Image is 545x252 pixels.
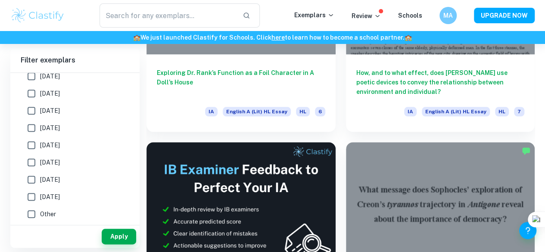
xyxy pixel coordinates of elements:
p: Review [352,11,381,21]
button: UPGRADE NOW [474,8,535,23]
span: IA [404,107,417,116]
span: [DATE] [40,89,60,98]
span: [DATE] [40,192,60,202]
span: HL [495,107,509,116]
span: English A (Lit) HL Essay [223,107,291,116]
button: Help and Feedback [519,222,536,239]
span: [DATE] [40,123,60,133]
span: [DATE] [40,72,60,81]
span: 6 [315,107,325,116]
h6: How, and to what effect, does [PERSON_NAME] use poetic devices to convey the relationship between... [356,68,525,96]
button: MA [439,7,457,24]
h6: Filter exemplars [10,48,140,72]
span: English A (Lit) HL Essay [422,107,490,116]
input: Search for any exemplars... [100,3,236,28]
span: HL [296,107,310,116]
span: 7 [514,107,524,116]
span: 🏫 [133,34,140,41]
h6: MA [443,11,453,20]
span: Other [40,209,56,219]
img: Marked [522,146,530,155]
span: [DATE] [40,158,60,167]
img: Clastify logo [10,7,65,24]
span: IA [205,107,218,116]
span: [DATE] [40,140,60,150]
a: Schools [398,12,422,19]
span: 🏫 [405,34,412,41]
h6: Exploring Dr. Rank’s Function as a Foil Character in A Doll’s House [157,68,325,96]
p: Exemplars [294,10,334,20]
button: Apply [102,229,136,244]
a: here [271,34,285,41]
h6: We just launched Clastify for Schools. Click to learn how to become a school partner. [2,33,543,42]
span: [DATE] [40,175,60,184]
span: [DATE] [40,106,60,115]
